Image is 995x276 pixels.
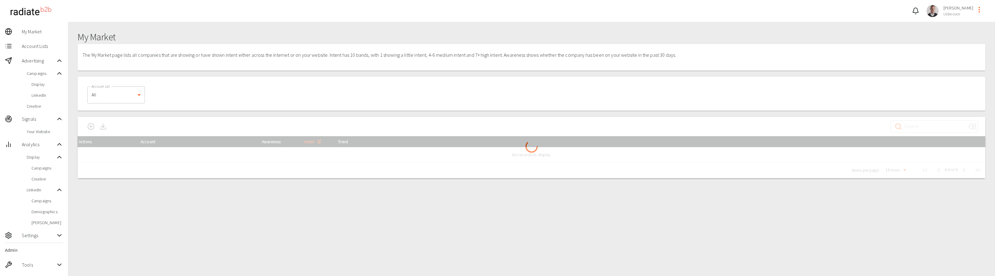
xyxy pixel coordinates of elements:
[32,220,63,226] span: [PERSON_NAME]
[78,32,985,43] h1: My Market
[27,70,56,76] span: Campaigns
[32,209,63,215] span: Demographics
[82,51,676,59] p: The My Market page lists all companies that are showing or have shown intent either across the in...
[22,232,56,239] span: Settings
[22,42,63,50] span: Account Lists
[22,141,56,148] span: Analytics
[943,5,973,11] span: [PERSON_NAME]
[32,198,63,204] span: Campaigns
[22,57,56,64] span: Advertising
[32,165,63,171] span: Campaigns
[92,84,110,89] label: Account List
[32,176,63,182] span: Creative
[973,4,985,16] button: profile-menu
[27,129,63,135] span: Your Website
[32,92,63,98] span: LinkedIn
[27,103,63,109] span: Creative
[32,81,63,87] span: Display
[943,11,973,17] span: Unknown
[22,28,63,35] span: My Market
[27,187,56,193] span: LinkedIn
[22,115,56,123] span: Signals
[27,154,56,160] span: Display
[7,4,54,18] img: radiateb2b_logo_black.png
[87,86,145,103] div: All
[927,5,939,17] img: 2521fcbb6526f89d07337a322cb41024
[22,261,56,268] span: Tools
